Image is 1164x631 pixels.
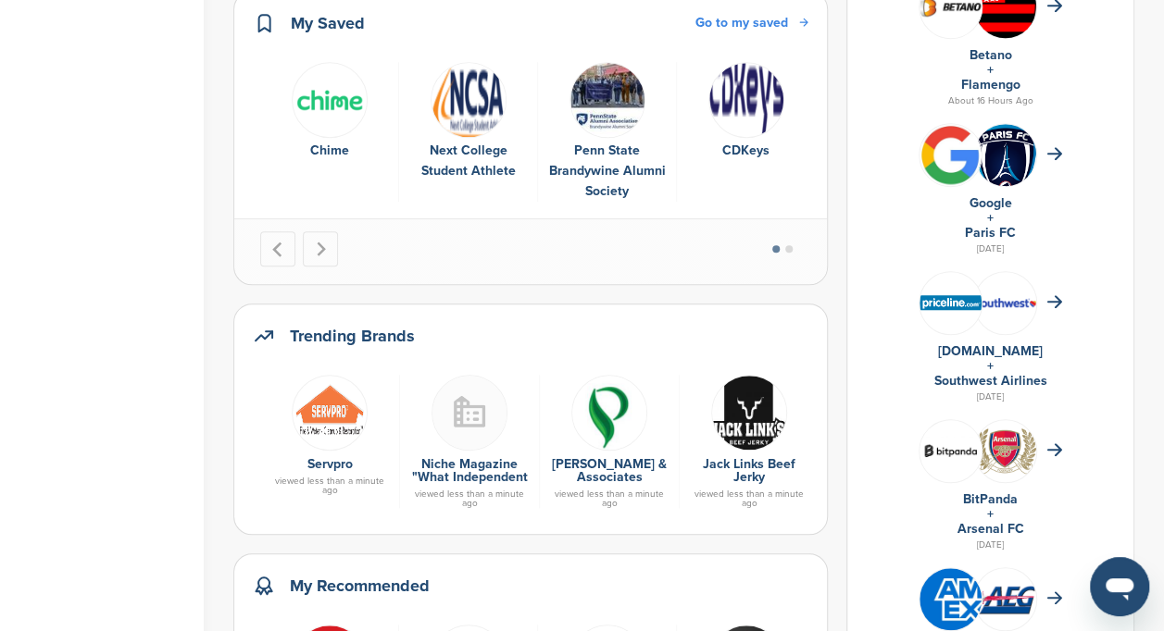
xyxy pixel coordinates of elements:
img: Open uri20141112 64162 vhlk61?1415807597 [974,428,1036,474]
h2: My Recommended [290,573,430,599]
img: Open uri20141112 64162 1t4610c?1415809572 [974,583,1036,614]
a: Servpro [307,456,353,472]
img: Images (11) [569,62,645,138]
img: Paris fc logo.svg [974,124,1036,198]
div: Chime [269,141,389,161]
div: Next College Student Athlete [408,141,528,181]
span: Go to my saved [695,15,788,31]
a: Data [549,375,670,449]
a: Google [970,195,1012,211]
div: 1 of 6 [260,62,399,203]
h2: Trending Brands [290,323,415,349]
img: Data [571,375,647,451]
div: 3 of 6 [538,62,677,203]
a: Ncsa Next College Student Athlete [408,62,528,182]
a: Open uri20141112 50798 b3183e [269,375,390,449]
img: Buildingmissing [432,375,507,451]
div: [DATE] [866,389,1115,405]
div: Penn State Brandywine Alumni Society [547,141,667,202]
a: [DOMAIN_NAME] [938,343,1043,359]
a: Paris FC [965,225,1016,241]
div: CDKeys [686,141,806,161]
img: Amex logo [920,568,982,630]
div: viewed less than a minute ago [689,489,809,508]
a: Buildingmissing [409,375,530,449]
iframe: Button to launch messaging window [1090,557,1149,616]
ul: Select a slide to show [757,242,808,256]
img: Open uri20141112 50798 b3183e [292,375,368,451]
a: Southwest Airlines [934,373,1047,389]
img: Ncsa [431,62,507,138]
h2: My Saved [291,10,365,36]
a: + [987,506,994,522]
div: 4 of 6 [677,62,816,203]
img: Chime logo clear [292,62,368,138]
div: About 16 Hours Ago [866,93,1115,109]
a: + [987,210,994,226]
button: Go to last slide [260,231,295,266]
div: viewed less than a minute ago [269,476,390,495]
div: [DATE] [866,537,1115,553]
a: + [987,62,994,78]
a: Niche Magazine "What Independent [412,456,528,485]
a: Jack Links Beef Jerky [703,456,795,485]
img: Cdkeys [708,62,784,138]
div: [DATE] [866,241,1115,257]
a: [PERSON_NAME] & Associates [552,456,667,485]
a: + [987,358,994,374]
img: Bwupxdxo 400x400 [920,124,982,186]
a: Flamengo [961,77,1020,93]
a: Data [689,375,809,449]
img: Southwest airlines logo 2014.svg [974,298,1036,307]
button: Next slide [303,231,338,266]
img: Bitpanda7084 [920,427,982,474]
a: BitPanda [963,491,1018,507]
a: Arsenal FC [957,521,1024,537]
div: 2 of 6 [399,62,538,203]
a: Images (11) Penn State Brandywine Alumni Society [547,62,667,203]
button: Go to page 1 [772,245,780,253]
a: Chime logo clear Chime [269,62,389,162]
div: viewed less than a minute ago [549,489,670,508]
img: Data [920,295,982,310]
a: Betano [970,47,1012,63]
img: Data [711,375,787,451]
button: Go to page 2 [785,245,793,253]
div: viewed less than a minute ago [409,489,530,508]
a: Go to my saved [695,13,808,33]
